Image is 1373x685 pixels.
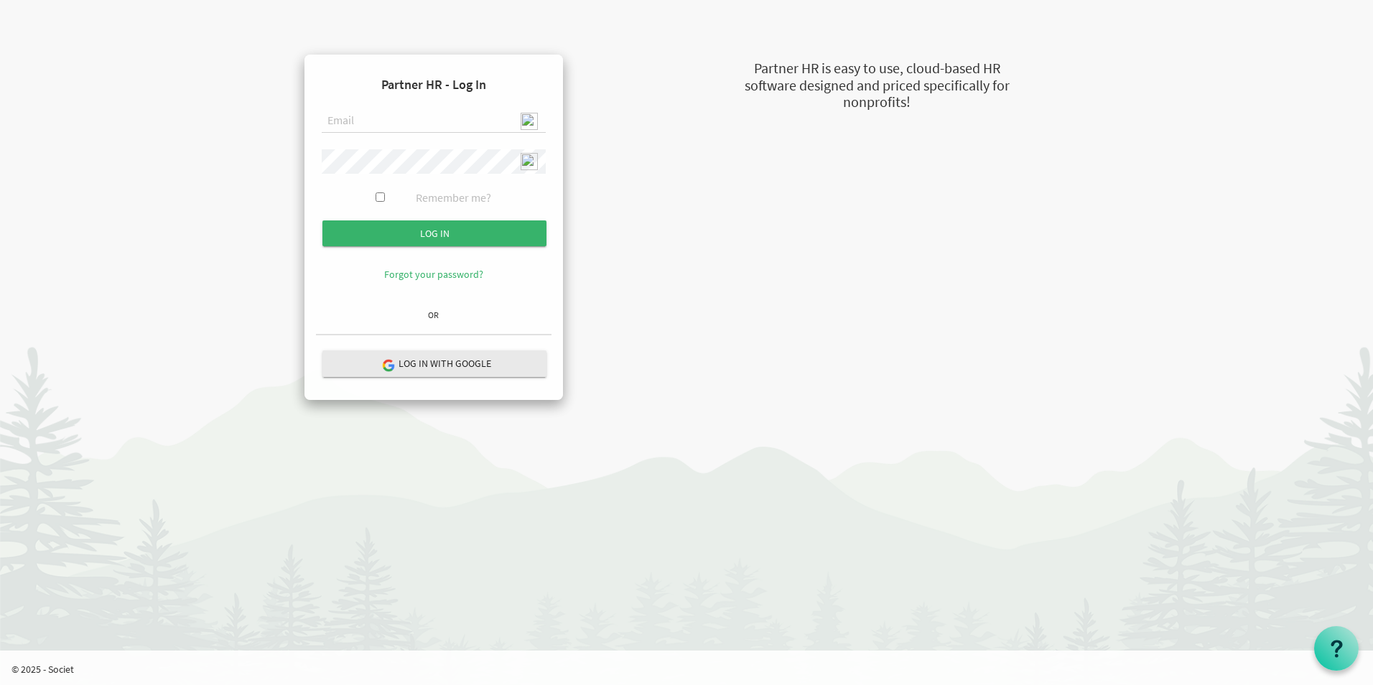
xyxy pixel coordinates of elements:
div: Partner HR is easy to use, cloud-based HR [672,58,1081,79]
img: npw-badge-icon-locked.svg [521,113,538,130]
button: Log in with Google [322,350,546,377]
div: software designed and priced specifically for [672,75,1081,96]
img: npw-badge-icon-locked.svg [521,153,538,170]
h4: Partner HR - Log In [316,66,551,103]
a: Forgot your password? [384,268,483,281]
input: Email [322,109,546,134]
p: © 2025 - Societ [11,662,1373,676]
input: Log in [322,220,546,246]
h6: OR [316,310,551,320]
div: nonprofits! [672,92,1081,113]
label: Remember me? [416,190,491,206]
img: google-logo.png [381,358,394,371]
